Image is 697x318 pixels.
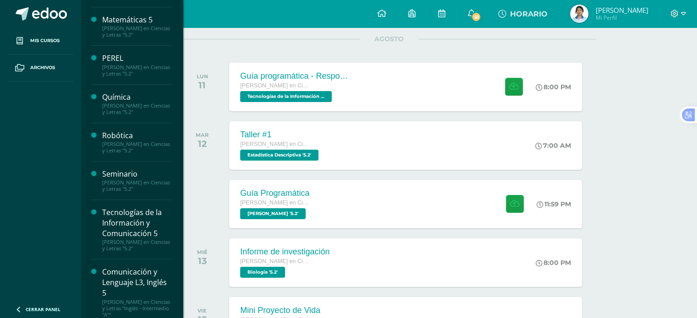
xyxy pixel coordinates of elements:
div: [PERSON_NAME] en Ciencias y Letras "5.2" [102,141,172,154]
span: [PERSON_NAME] en Ciencias y Letras [240,199,309,206]
img: be41b22d4391fe00f6d6632fbaa4e162.png [570,5,588,23]
a: Química[PERSON_NAME] en Ciencias y Letras "5.2" [102,92,172,115]
span: [PERSON_NAME] en Ciencias y Letras [240,141,309,147]
div: [PERSON_NAME] en Ciencias y Letras "5.2" [102,102,172,115]
div: Mini Proyecto de Vida [240,306,320,315]
span: [PERSON_NAME] [595,5,648,15]
div: [PERSON_NAME] en Ciencias y Letras "5.2" [102,239,172,252]
div: Tecnologías de la Información y Comunicación 5 [102,207,172,239]
span: Mi Perfil [595,14,648,22]
span: Cerrar panel [26,306,60,313]
div: [PERSON_NAME] en Ciencias y Letras "Inglés - Intermedio "A"" [102,299,172,318]
div: [PERSON_NAME] en Ciencias y Letras "5.2" [102,25,172,38]
div: Seminario [102,169,172,179]
span: AGOSTO [360,35,418,43]
div: PEREL [102,53,172,64]
div: Taller #1 [240,130,321,140]
span: Archivos [30,64,55,71]
div: [PERSON_NAME] en Ciencias y Letras "5.2" [102,179,172,192]
a: Robótica[PERSON_NAME] en Ciencias y Letras "5.2" [102,130,172,154]
span: Estadística Descriptiva '5.2' [240,150,318,161]
span: Mis cursos [30,37,60,44]
div: 7:00 AM [535,141,571,150]
span: [PERSON_NAME] en Ciencias y Letras [240,258,309,264]
a: Seminario[PERSON_NAME] en Ciencias y Letras "5.2" [102,169,172,192]
a: Archivos [7,54,73,81]
div: Informe de investigación [240,247,329,257]
div: 13 [197,255,208,266]
a: Tecnologías de la Información y Comunicación 5[PERSON_NAME] en Ciencias y Letras "5.2" [102,207,172,252]
a: Matemáticas 5[PERSON_NAME] en Ciencias y Letras "5.2" [102,15,172,38]
div: 11:59 PM [537,200,571,208]
div: 8:00 PM [536,83,571,91]
div: VIE [198,307,207,314]
span: PEREL '5.2' [240,208,306,219]
a: Comunicación y Lenguaje L3, Inglés 5[PERSON_NAME] en Ciencias y Letras "Inglés - Intermedio "A"" [102,267,172,318]
a: PEREL[PERSON_NAME] en Ciencias y Letras "5.2" [102,53,172,76]
div: MAR [196,132,209,138]
div: [PERSON_NAME] en Ciencias y Letras "5.2" [102,64,172,77]
span: Tecnologías de la Información y Comunicación 5 '5.2' [240,91,332,102]
div: 8:00 PM [536,259,571,267]
span: [PERSON_NAME] en Ciencias y Letras [240,82,309,89]
div: Robótica [102,130,172,141]
div: LUN [197,73,208,80]
span: 91 [471,12,481,22]
div: 11 [197,80,208,91]
div: Química [102,92,172,102]
a: Mis cursos [7,27,73,54]
div: Guía Programática [240,189,309,198]
div: MIÉ [197,249,208,255]
div: Matemáticas 5 [102,15,172,25]
span: HORARIO [510,10,547,18]
span: Biología '5.2' [240,267,285,278]
div: 12 [196,138,209,149]
div: Guía programática - Responsabilidad [240,71,350,81]
div: Comunicación y Lenguaje L3, Inglés 5 [102,267,172,298]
